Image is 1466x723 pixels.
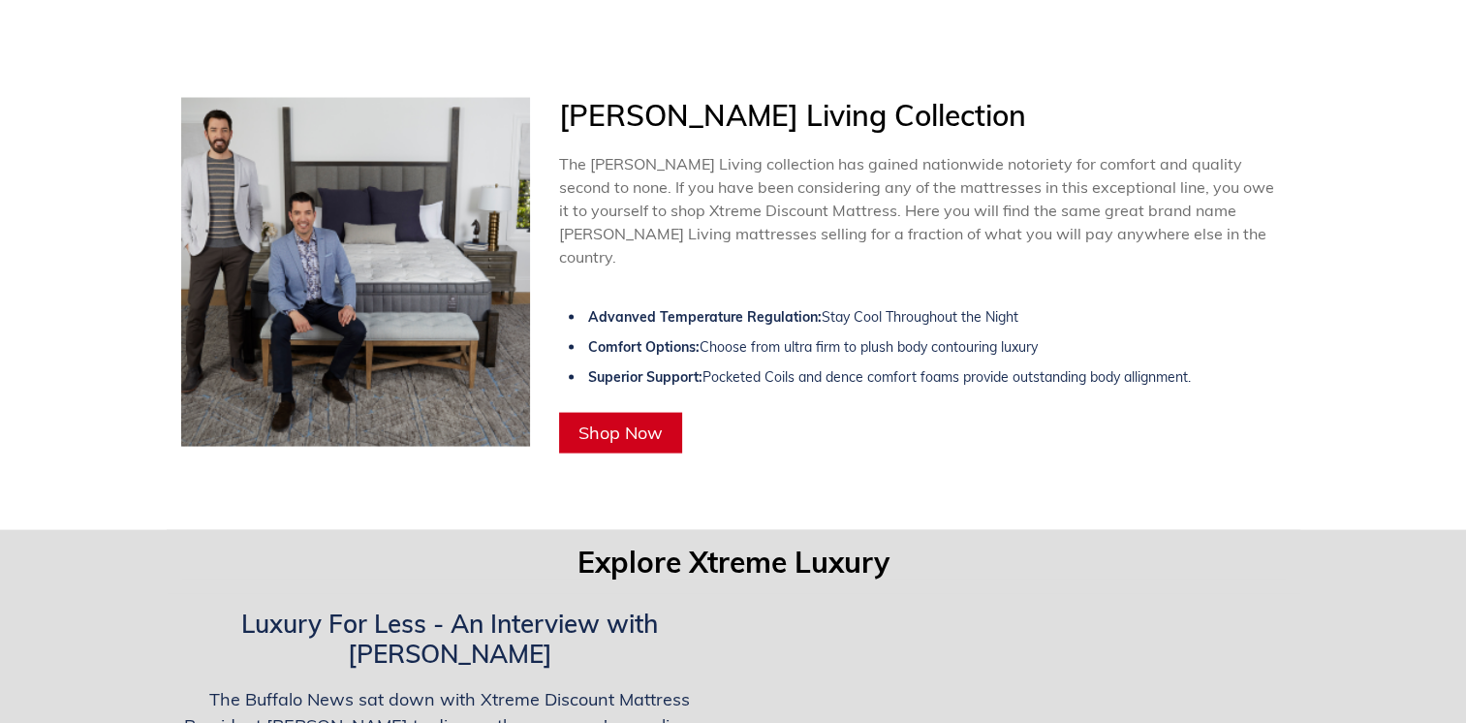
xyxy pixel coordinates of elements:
[588,338,700,356] strong: Comfort Options:
[588,308,822,326] strong: Advanved Temperature Regulation:
[559,413,682,454] a: Shop Now
[559,154,1274,267] span: The [PERSON_NAME] Living collection has gained nationwide notoriety for comfort and quality secon...
[578,422,663,444] span: Shop Now
[588,368,702,386] strong: Superior Support:
[181,98,530,447] img: scott-brothers-with-signature-mattress-lifestyle-image.png__PID:1345b2ad-3fd3-4f5b-8b5c-bc0218975ff2
[559,97,1026,134] span: [PERSON_NAME] Living Collection
[181,609,719,669] h3: Luxury For Less - An Interview with [PERSON_NAME]
[569,307,1276,328] li: Stay Cool Throughout the Night
[569,337,1276,358] li: Choose from ultra firm to plush body contouring luxury
[577,544,889,581] span: Explore Xtreme Luxury
[569,367,1276,388] li: Pocketed Coils and dence comfort foams provide outstanding body allignment.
